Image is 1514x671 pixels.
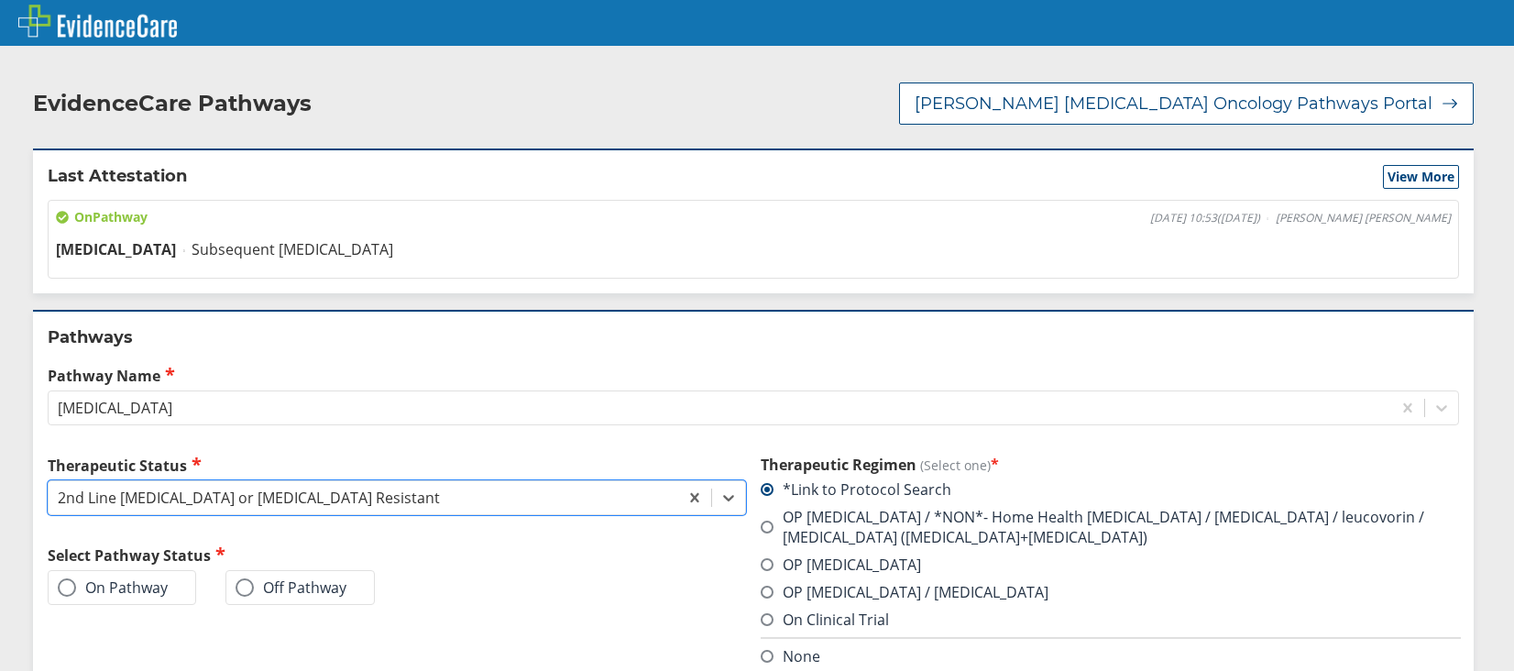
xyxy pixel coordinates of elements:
[56,239,176,259] span: [MEDICAL_DATA]
[18,5,177,38] img: EvidenceCare
[915,93,1432,115] span: [PERSON_NAME] [MEDICAL_DATA] Oncology Pathways Portal
[761,555,921,575] label: OP [MEDICAL_DATA]
[58,578,168,597] label: On Pathway
[192,239,393,259] span: Subsequent [MEDICAL_DATA]
[58,398,172,418] div: [MEDICAL_DATA]
[48,365,1459,386] label: Pathway Name
[761,610,889,630] label: On Clinical Trial
[48,544,746,566] h2: Select Pathway Status
[761,582,1048,602] label: OP [MEDICAL_DATA] / [MEDICAL_DATA]
[761,455,1459,475] h3: Therapeutic Regimen
[1388,168,1454,186] span: View More
[761,507,1459,547] label: OP [MEDICAL_DATA] / *NON*- Home Health [MEDICAL_DATA] / [MEDICAL_DATA] / leucovorin / [MEDICAL_DA...
[1150,211,1260,225] span: [DATE] 10:53 ( [DATE] )
[761,646,820,666] label: None
[33,90,312,117] h2: EvidenceCare Pathways
[56,208,148,226] span: On Pathway
[1383,165,1459,189] button: View More
[48,455,746,476] label: Therapeutic Status
[899,82,1474,125] button: [PERSON_NAME] [MEDICAL_DATA] Oncology Pathways Portal
[48,165,187,189] h2: Last Attestation
[920,456,991,474] span: (Select one)
[236,578,346,597] label: Off Pathway
[58,488,440,508] div: 2nd Line [MEDICAL_DATA] or [MEDICAL_DATA] Resistant
[1276,211,1451,225] span: [PERSON_NAME] [PERSON_NAME]
[48,326,1459,348] h2: Pathways
[761,479,951,500] label: *Link to Protocol Search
